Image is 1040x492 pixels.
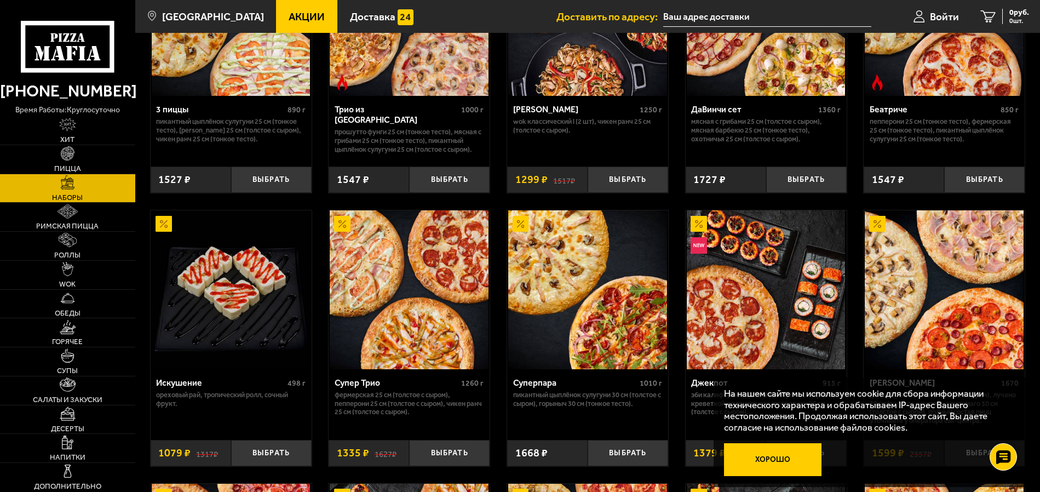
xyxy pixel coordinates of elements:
[375,448,397,459] s: 1627 ₽
[156,104,284,115] div: 3 пиццы
[944,167,1025,193] button: Выбрать
[556,12,663,22] span: Доставить по адресу:
[588,440,668,466] button: Выбрать
[513,391,662,408] p: Пикантный цыплёнок сулугуни 30 см (толстое с сыром), Горыныч 30 см (тонкое тесто).
[461,105,484,115] span: 1000 г
[872,174,904,185] span: 1547 ₽
[513,216,529,232] img: Акционный
[930,12,959,22] span: Войти
[330,210,489,369] img: Супер Трио
[691,237,707,254] img: Новинка
[515,448,548,459] span: 1668 ₽
[588,167,668,193] button: Выбрать
[156,216,172,232] img: Акционный
[335,377,458,388] div: Супер Трио
[337,174,369,185] span: 1547 ₽
[691,117,840,143] p: Мясная с грибами 25 см (толстое с сыром), Мясная Барбекю 25 см (тонкое тесто), Охотничья 25 см (т...
[1009,9,1029,16] span: 0 руб.
[60,136,74,143] span: Хит
[1009,18,1029,24] span: 0 шт.
[870,117,1019,143] p: Пепперони 25 см (тонкое тесто), Фермерская 25 см (тонкое тесто), Пикантный цыплёнок сулугуни 25 с...
[334,75,351,91] img: Острое блюдо
[508,210,667,369] img: Суперпара
[461,379,484,388] span: 1260 г
[409,440,490,466] button: Выбрать
[513,117,662,135] p: Wok классический L (2 шт), Чикен Ранч 25 см (толстое с сыром).
[151,210,312,369] a: АкционныйИскушение
[691,391,840,416] p: Эби Калифорния, Запечённый ролл с тигровой креветкой и пармезаном, Пепперони 25 см (толстое с сыр...
[335,104,458,125] div: Трио из [GEOGRAPHIC_DATA]
[289,12,325,22] span: Акции
[513,104,637,115] div: [PERSON_NAME]
[864,210,1025,369] a: АкционныйХет Трик
[33,396,102,403] span: Салаты и закуски
[34,483,101,490] span: Дополнительно
[869,75,886,91] img: Острое блюдо
[231,440,312,466] button: Выбрать
[865,210,1024,369] img: Хет Трик
[334,216,351,232] img: Акционный
[398,9,414,26] img: 15daf4d41897b9f0e9f617042186c801.svg
[553,174,575,185] s: 1517 ₽
[54,165,81,172] span: Пицца
[515,174,548,185] span: 1299 ₽
[52,194,83,201] span: Наборы
[335,128,484,153] p: Прошутто Фунги 25 см (тонкое тесто), Мясная с грибами 25 см (тонкое тесто), Пикантный цыплёнок су...
[288,105,306,115] span: 890 г
[51,425,84,432] span: Десерты
[640,105,662,115] span: 1250 г
[156,391,305,408] p: Ореховый рай, Тропический ролл, Сочный фрукт.
[869,216,886,232] img: Акционный
[724,443,821,476] button: Хорошо
[1001,105,1019,115] span: 850 г
[50,454,85,461] span: Напитки
[724,388,1008,433] p: На нашем сайте мы используем cookie для сбора информации технического характера и обрабатываем IP...
[288,379,306,388] span: 498 г
[350,12,395,22] span: Доставка
[57,367,78,374] span: Супы
[691,377,819,388] div: Джекпот
[663,7,871,27] input: Ваш адрес доставки
[507,210,668,369] a: АкционныйСуперпара
[196,448,218,459] s: 1317 ₽
[329,210,490,369] a: АкционныйСупер Трио
[152,210,311,369] img: Искушение
[162,12,264,22] span: [GEOGRAPHIC_DATA]
[335,391,484,416] p: Фермерская 25 см (толстое с сыром), Пепперони 25 см (толстое с сыром), Чикен Ранч 25 см (толстое ...
[59,281,76,288] span: WOK
[640,379,662,388] span: 1010 г
[54,251,81,259] span: Роллы
[409,167,490,193] button: Выбрать
[693,448,726,459] span: 1379 ₽
[870,104,998,115] div: Беатриче
[691,216,707,232] img: Акционный
[156,117,305,143] p: Пикантный цыплёнок сулугуни 25 см (тонкое тесто), [PERSON_NAME] 25 см (толстое с сыром), Чикен Ра...
[766,167,847,193] button: Выбрать
[36,222,99,230] span: Римская пицца
[691,104,815,115] div: ДаВинчи сет
[337,448,369,459] span: 1335 ₽
[687,210,846,369] img: Джекпот
[156,377,284,388] div: Искушение
[693,174,726,185] span: 1727 ₽
[513,377,637,388] div: Суперпара
[55,310,81,317] span: Обеды
[158,448,191,459] span: 1079 ₽
[686,210,847,369] a: АкционныйНовинкаДжекпот
[818,105,841,115] span: 1360 г
[231,167,312,193] button: Выбрать
[52,338,83,345] span: Горячее
[158,174,191,185] span: 1527 ₽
